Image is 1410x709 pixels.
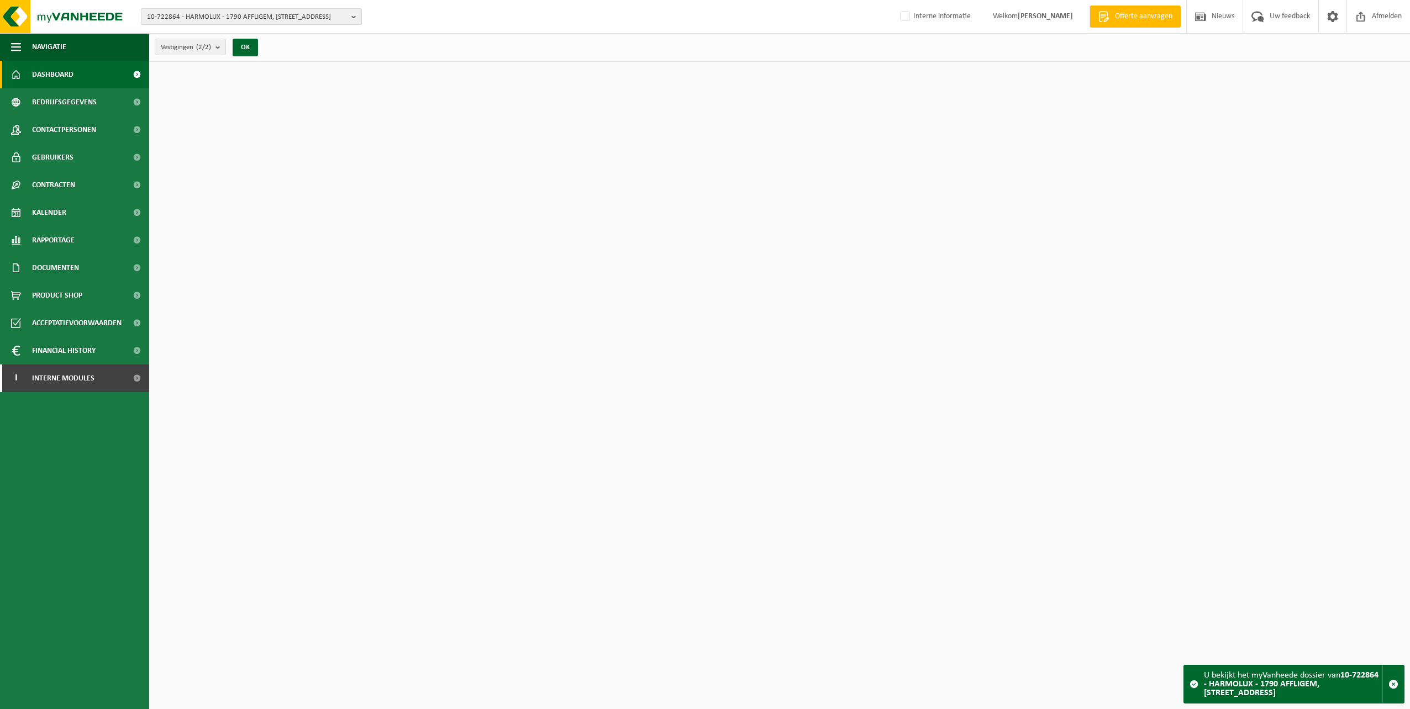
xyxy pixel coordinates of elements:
span: Gebruikers [32,144,73,171]
a: Offerte aanvragen [1090,6,1181,28]
span: Interne modules [32,364,94,392]
button: OK [233,39,258,56]
button: 10-722864 - HARMOLUX - 1790 AFFLIGEM, [STREET_ADDRESS] [141,8,362,25]
span: Financial History [32,337,96,364]
span: Offerte aanvragen [1112,11,1175,22]
span: Dashboard [32,61,73,88]
label: Interne informatie [898,8,971,25]
span: Acceptatievoorwaarden [32,309,122,337]
strong: 10-722864 - HARMOLUX - 1790 AFFLIGEM, [STREET_ADDRESS] [1204,671,1379,697]
span: Bedrijfsgegevens [32,88,97,116]
div: U bekijkt het myVanheede dossier van [1204,665,1382,703]
span: 10-722864 - HARMOLUX - 1790 AFFLIGEM, [STREET_ADDRESS] [147,9,347,25]
span: Vestigingen [161,39,211,56]
span: Kalender [32,199,66,226]
span: Rapportage [32,226,75,254]
span: Documenten [32,254,79,282]
span: I [11,364,21,392]
span: Contactpersonen [32,116,96,144]
count: (2/2) [196,44,211,51]
span: Contracten [32,171,75,199]
strong: [PERSON_NAME] [1018,12,1073,20]
span: Navigatie [32,33,66,61]
span: Product Shop [32,282,82,309]
button: Vestigingen(2/2) [155,39,226,55]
